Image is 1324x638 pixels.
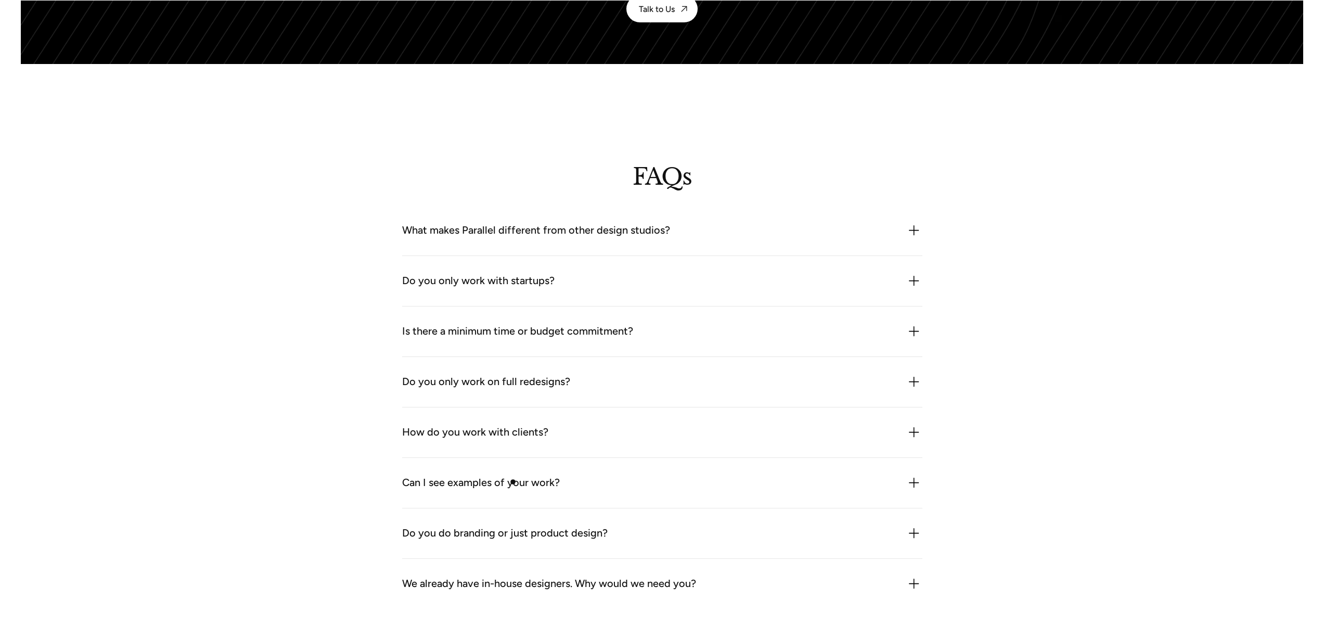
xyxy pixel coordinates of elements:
[402,576,696,592] div: We already have in-house designers. Why would we need you?
[402,424,548,441] div: How do you work with clients?
[402,525,608,542] div: Do you do branding or just product design?
[402,323,633,340] div: Is there a minimum time or budget commitment?
[402,475,560,491] div: Can I see examples of your work?
[633,168,692,185] h2: FAQs
[402,222,670,239] div: What makes Parallel different from other design studios?
[639,4,675,14] div: Talk to Us
[402,374,570,390] div: Do you only work on full redesigns?
[679,4,689,14] img: btn arrow icon
[402,273,555,289] div: Do you only work with startups?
